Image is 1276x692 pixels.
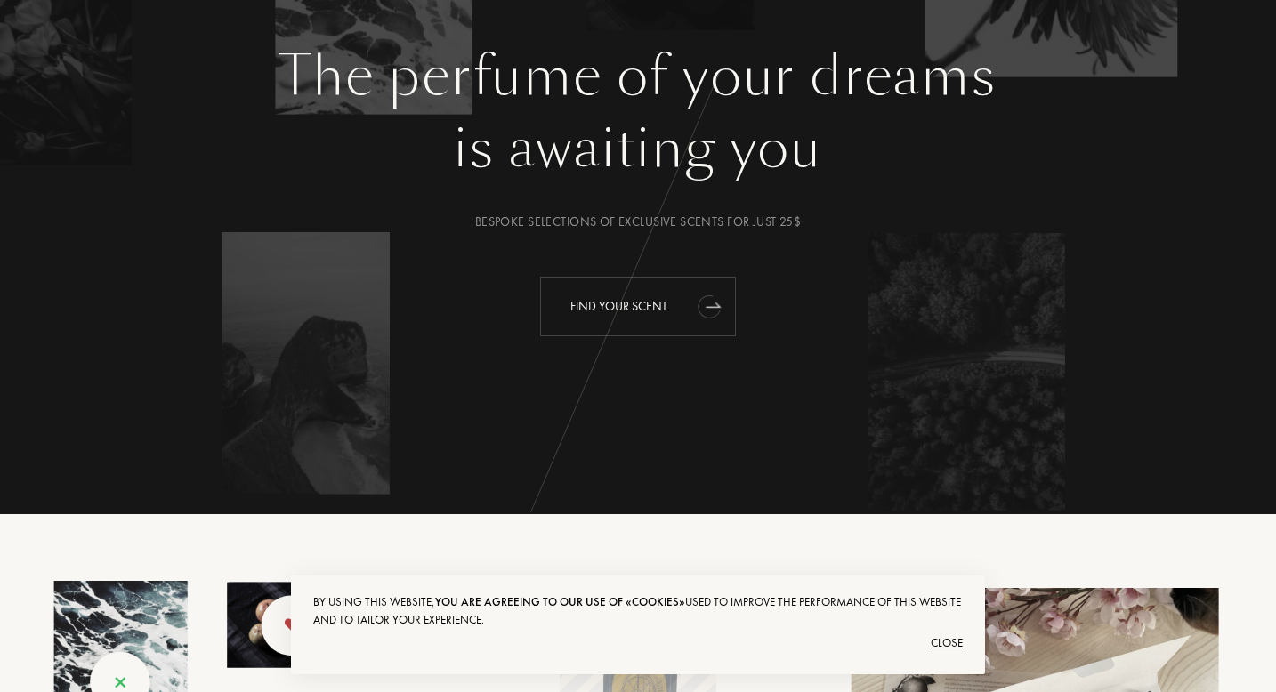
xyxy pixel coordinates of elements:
div: Bespoke selections of exclusive scents for just 25$ [40,213,1236,231]
a: Find your scentanimation [527,277,749,336]
h1: The perfume of your dreams [40,44,1236,109]
div: Find your scent [540,277,736,336]
div: animation [692,288,728,324]
span: you are agreeing to our use of «cookies» [435,594,685,609]
div: Close [313,629,963,657]
div: is awaiting you [40,109,1236,189]
div: By using this website, used to improve the performance of this website and to tailor your experie... [313,593,963,629]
